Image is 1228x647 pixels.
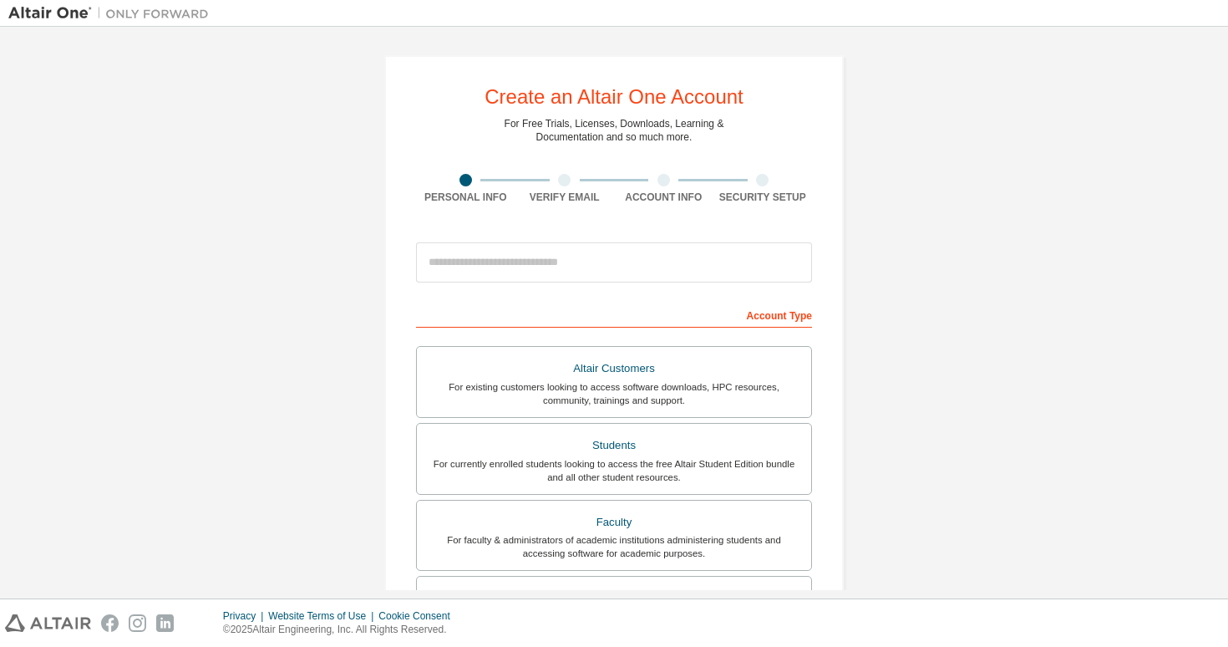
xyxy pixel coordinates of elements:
img: facebook.svg [101,614,119,632]
div: Altair Customers [427,357,801,380]
div: Privacy [223,609,268,623]
div: For currently enrolled students looking to access the free Altair Student Edition bundle and all ... [427,457,801,484]
img: linkedin.svg [156,614,174,632]
div: Create an Altair One Account [485,87,743,107]
div: Students [427,434,801,457]
div: For faculty & administrators of academic institutions administering students and accessing softwa... [427,533,801,560]
div: Account Info [614,191,713,204]
p: © 2025 Altair Engineering, Inc. All Rights Reserved. [223,623,460,637]
img: altair_logo.svg [5,614,91,632]
div: For existing customers looking to access software downloads, HPC resources, community, trainings ... [427,380,801,407]
div: Verify Email [515,191,615,204]
img: instagram.svg [129,614,146,632]
div: Website Terms of Use [268,609,378,623]
div: Personal Info [416,191,515,204]
div: Cookie Consent [378,609,459,623]
div: Faculty [427,511,801,534]
img: Altair One [8,5,217,22]
div: Security Setup [713,191,813,204]
div: For Free Trials, Licenses, Downloads, Learning & Documentation and so much more. [505,117,724,144]
div: Everyone else [427,587,801,610]
div: Account Type [416,301,812,328]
